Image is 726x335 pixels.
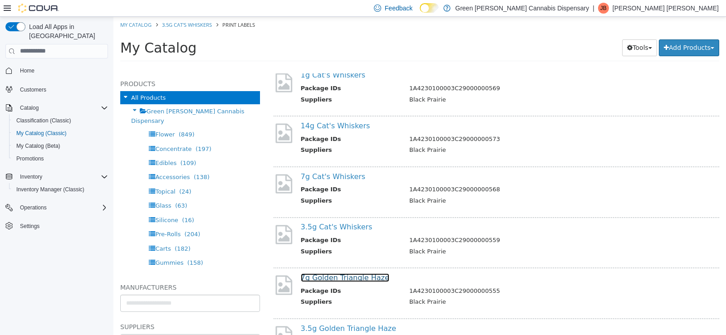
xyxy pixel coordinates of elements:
[187,270,289,281] th: Package IDs
[187,257,276,265] a: 7g Golden Triangle Haze
[187,307,283,316] a: 3.5g Golden Triangle Haze
[2,201,112,214] button: Operations
[62,185,74,192] span: (63)
[600,3,607,14] span: JB
[16,142,60,150] span: My Catalog (Beta)
[20,104,39,112] span: Catalog
[187,129,289,140] th: Suppliers
[160,207,181,229] img: missing-image.png
[9,183,112,196] button: Inventory Manager (Classic)
[289,230,595,242] td: Black Prairie
[18,4,59,13] img: Cova
[160,105,181,127] img: missing-image.png
[289,270,595,281] td: 1A4230100003C29000000555
[16,171,46,182] button: Inventory
[16,65,38,76] a: Home
[2,219,112,233] button: Settings
[545,23,606,39] button: Add Products
[74,243,90,249] span: (158)
[7,265,147,276] h5: Manufacturers
[187,67,289,78] th: Package IDs
[2,170,112,183] button: Inventory
[13,141,64,151] a: My Catalog (Beta)
[9,114,112,127] button: Classification (Classic)
[42,228,57,235] span: Carts
[160,257,181,279] img: missing-image.png
[66,171,78,178] span: (24)
[80,157,96,164] span: (138)
[9,140,112,152] button: My Catalog (Beta)
[25,22,108,40] span: Load All Apps in [GEOGRAPHIC_DATA]
[187,281,289,292] th: Suppliers
[42,114,61,121] span: Flower
[13,153,108,164] span: Promotions
[2,64,112,77] button: Home
[13,115,108,126] span: Classification (Classic)
[42,243,70,249] span: Gummies
[61,228,77,235] span: (182)
[42,200,64,207] span: Silicone
[13,128,108,139] span: My Catalog (Classic)
[82,129,98,136] span: (197)
[187,105,257,113] a: 14g Cat's Whiskers
[13,153,48,164] a: Promotions
[13,184,108,195] span: Inventory Manager (Classic)
[289,180,595,191] td: Black Prairie
[187,78,289,90] th: Suppliers
[187,155,252,164] a: 7g Cat's Whiskers
[18,91,131,107] span: Green [PERSON_NAME] Cannabis Dispensary
[187,230,289,242] th: Suppliers
[13,184,88,195] a: Inventory Manager (Classic)
[9,127,112,140] button: My Catalog (Classic)
[289,129,595,140] td: Black Prairie
[42,171,62,178] span: Topical
[455,3,589,14] p: Green [PERSON_NAME] Cannabis Dispensary
[20,173,42,180] span: Inventory
[289,67,595,78] td: 1A4230100003C29000000569
[187,180,289,191] th: Suppliers
[20,223,39,230] span: Settings
[187,168,289,180] th: Package IDs
[7,62,147,73] h5: Products
[289,219,595,230] td: 1A4230100003C29000000559
[16,220,108,232] span: Settings
[16,102,42,113] button: Catalog
[13,141,108,151] span: My Catalog (Beta)
[7,23,83,39] span: My Catalog
[509,23,544,39] button: Tools
[2,102,112,114] button: Catalog
[2,83,112,96] button: Customers
[20,204,47,211] span: Operations
[16,84,50,95] a: Customers
[16,186,84,193] span: Inventory Manager (Classic)
[16,221,43,232] a: Settings
[289,78,595,90] td: Black Prairie
[16,130,67,137] span: My Catalog (Classic)
[71,214,87,221] span: (204)
[20,86,46,93] span: Customers
[5,60,108,256] nav: Complex example
[16,65,108,76] span: Home
[20,67,34,74] span: Home
[160,55,181,77] img: missing-image.png
[160,156,181,178] img: missing-image.png
[67,143,83,150] span: (109)
[16,117,71,124] span: Classification (Classic)
[13,128,70,139] a: My Catalog (Classic)
[65,114,81,121] span: (849)
[187,54,252,63] a: 1g Cat's Whiskers
[49,5,98,11] a: 3.5g Cat's Whiskers
[42,214,67,221] span: Pre-Rolls
[16,83,108,95] span: Customers
[160,308,181,330] img: missing-image.png
[16,155,44,162] span: Promotions
[420,3,439,13] input: Dark Mode
[187,206,259,214] a: 3.5g Cat's Whiskers
[16,202,108,213] span: Operations
[16,102,108,113] span: Catalog
[187,118,289,129] th: Package IDs
[7,5,38,11] a: My Catalog
[109,5,142,11] span: Print Labels
[289,118,595,129] td: 1A4230100003C29000000573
